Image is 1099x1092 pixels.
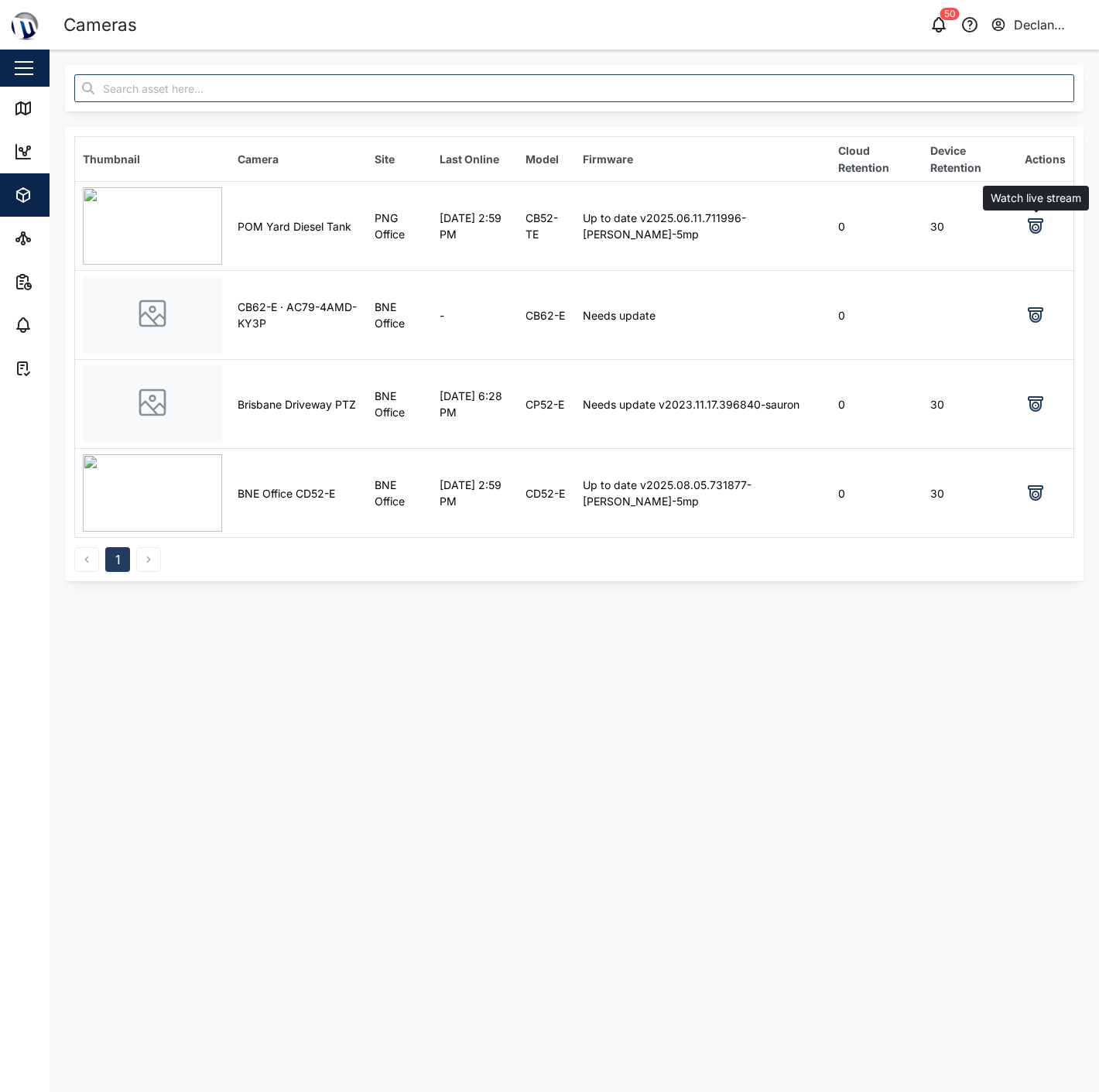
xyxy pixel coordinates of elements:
[432,137,518,182] th: Last Online
[940,8,960,20] div: 50
[830,360,922,449] td: 0
[432,182,518,271] td: [DATE] 2:59 PM
[367,182,432,271] td: PNG Office
[575,449,831,538] td: Up to date v2025.08.05.731877-[PERSON_NAME]-5mp
[75,137,231,182] th: Thumbnail
[923,360,1017,449] td: 30
[923,449,1017,538] td: 30
[432,360,518,449] td: [DATE] 6:28 PM
[830,137,922,182] th: Cloud Retention
[8,8,42,42] img: Main Logo
[518,271,575,360] td: CB62-E
[575,137,831,182] th: Firmware
[518,182,575,271] td: CB52-TE
[518,449,575,538] td: CD52-E
[74,74,1074,102] input: Search asset here...
[230,182,367,271] td: POM Yard Diesel Tank
[367,360,432,449] td: BNE Office
[990,14,1087,36] button: Declan Testing
[40,100,75,117] div: Map
[230,271,367,360] td: CB62-E · AC79-4AMD-KY3P
[923,137,1017,182] th: Device Retention
[830,182,922,271] td: 0
[83,187,222,265] img: f636d5e7-5daf-4e30-9c0e-660ec1581baa
[432,271,518,360] td: -
[40,273,93,290] div: Reports
[1014,15,1086,35] div: Declan Testing
[518,360,575,449] td: CP52-E
[575,360,831,449] td: Needs update v2023.11.17.396840-sauron
[40,187,88,204] div: Assets
[830,271,922,360] td: 0
[63,12,137,39] div: Cameras
[40,230,77,247] div: Sites
[575,271,831,360] td: Needs update
[40,317,88,334] div: Alarms
[923,182,1017,271] td: 30
[1017,137,1074,182] th: Actions
[230,449,367,538] td: BNE Office CD52-E
[367,449,432,538] td: BNE Office
[830,449,922,538] td: 0
[432,449,518,538] td: [DATE] 2:59 PM
[40,143,110,160] div: Dashboard
[230,137,367,182] th: Camera
[367,271,432,360] td: BNE Office
[105,547,130,572] button: 1
[83,454,222,532] img: b80a4cea-04c2-45ac-9049-75a2debee8a9
[40,360,83,377] div: Tasks
[575,182,831,271] td: Up to date v2025.06.11.711996-[PERSON_NAME]-5mp
[230,360,367,449] td: Brisbane Driveway PTZ
[518,137,575,182] th: Model
[367,137,432,182] th: Site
